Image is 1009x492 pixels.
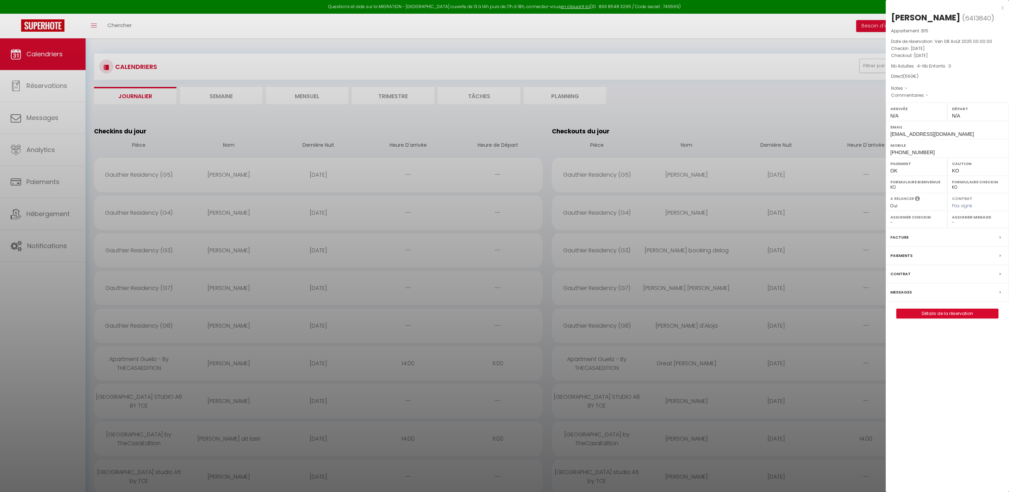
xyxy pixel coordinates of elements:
span: N/A [890,113,898,119]
label: Assigner Checkin [890,214,943,221]
span: [EMAIL_ADDRESS][DOMAIN_NAME] [890,131,974,137]
p: Checkout : [891,52,1004,59]
button: Détails de la réservation [896,309,998,318]
span: Ven 08 Août 2025 00:00:00 [935,38,992,44]
p: Checkin : [891,45,1004,52]
i: Sélectionner OUI si vous souhaiter envoyer les séquences de messages post-checkout [915,196,920,203]
span: [DATE] [914,52,928,58]
a: Détails de la réservation [897,309,998,318]
p: Appartement : [891,27,1004,34]
span: Nb Enfants : 0 [922,63,951,69]
p: Commentaires : [891,92,1004,99]
label: Facture [890,234,909,241]
label: Formulaire Bienvenue [890,178,943,185]
label: A relancer [890,196,914,202]
label: Contrat [890,270,911,278]
span: Pas signé [952,203,972,209]
span: Nb Adultes : 4 [891,63,920,69]
p: - [891,63,1004,70]
p: Notes : [891,85,1004,92]
label: Paiements [890,252,913,259]
div: Direct [891,73,1004,80]
span: ( €) [903,73,918,79]
span: [PHONE_NUMBER] [890,150,935,155]
span: 6413840 [965,14,991,23]
label: Paiement [890,160,943,167]
span: N/A [952,113,960,119]
label: Formulaire Checkin [952,178,1004,185]
span: ( ) [962,13,994,23]
label: Email [890,124,1004,131]
div: x [886,4,1004,12]
span: OK [890,168,897,174]
span: B15 [921,28,928,34]
label: Arrivée [890,105,943,112]
span: KO [952,168,959,174]
p: Date de réservation : [891,38,1004,45]
span: - [926,92,928,98]
iframe: LiveChat chat widget [979,462,1009,492]
span: [DATE] [911,45,925,51]
label: Assigner Menage [952,214,1004,221]
span: - [905,85,908,91]
label: Messages [890,289,912,296]
span: 560 [905,73,913,79]
label: Caution [952,160,1004,167]
label: Mobile [890,142,1004,149]
div: [PERSON_NAME] [891,12,960,23]
label: Contrat [952,196,972,200]
label: Départ [952,105,1004,112]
